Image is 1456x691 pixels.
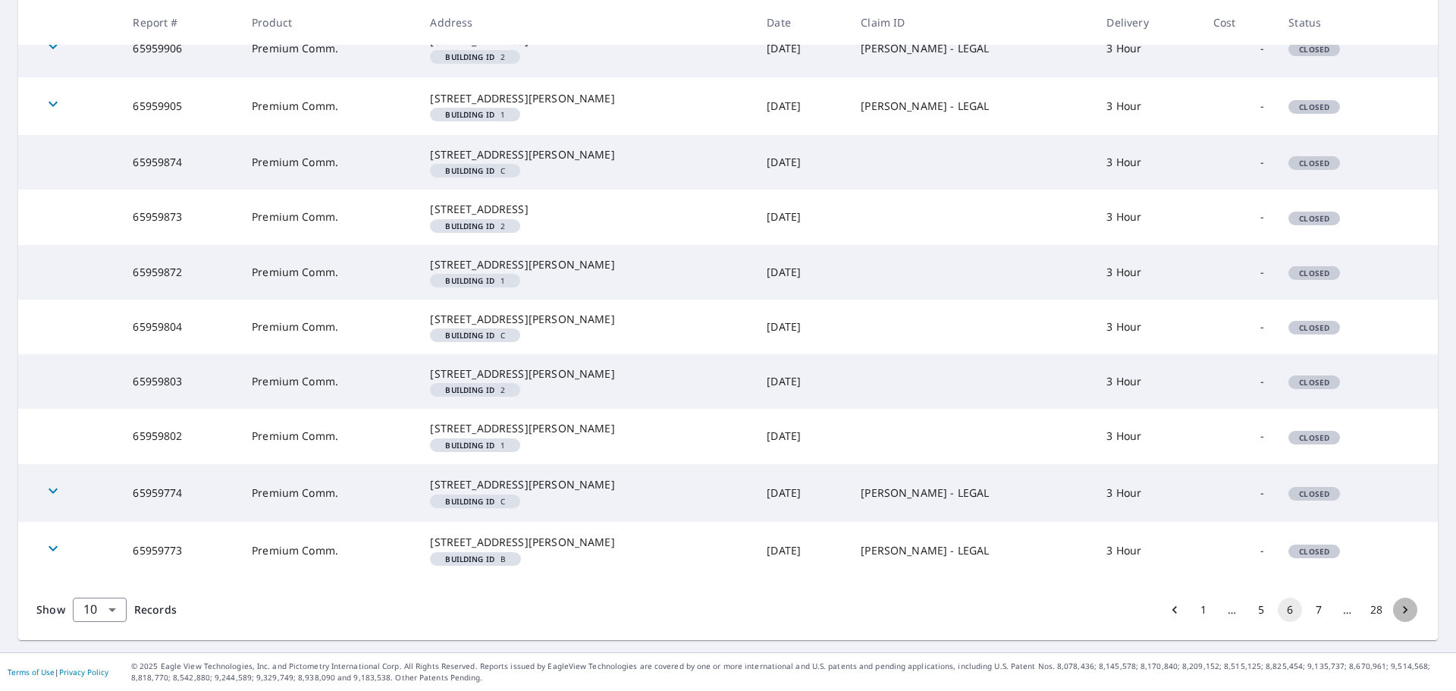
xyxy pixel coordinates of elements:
div: [STREET_ADDRESS][PERSON_NAME] [430,312,742,327]
em: Building ID [445,111,494,118]
td: [DATE] [755,245,849,300]
div: [STREET_ADDRESS][PERSON_NAME] [430,257,742,272]
span: Closed [1290,158,1338,168]
span: Closed [1290,44,1338,55]
td: [DATE] [755,135,849,190]
td: - [1201,354,1276,409]
td: [DATE] [755,300,849,354]
td: 65959874 [121,135,240,190]
td: Premium Comm. [240,409,418,463]
td: Premium Comm. [240,354,418,409]
span: Closed [1290,322,1338,333]
td: 65959803 [121,354,240,409]
td: 65959873 [121,190,240,244]
td: 3 Hour [1094,20,1201,77]
td: 3 Hour [1094,245,1201,300]
td: 3 Hour [1094,190,1201,244]
span: 1 [436,111,514,118]
td: - [1201,245,1276,300]
td: - [1201,300,1276,354]
td: 65959802 [121,409,240,463]
span: Closed [1290,213,1338,224]
td: 65959804 [121,300,240,354]
div: 10 [73,589,127,631]
td: [DATE] [755,190,849,244]
td: 3 Hour [1094,522,1201,579]
a: Privacy Policy [59,667,108,677]
td: Premium Comm. [240,464,418,522]
div: [STREET_ADDRESS][PERSON_NAME] [430,147,742,162]
span: Closed [1290,546,1338,557]
div: [STREET_ADDRESS][PERSON_NAME] [430,535,742,550]
td: [PERSON_NAME] - LEGAL [849,464,1094,522]
div: [STREET_ADDRESS][PERSON_NAME] [430,366,742,382]
td: - [1201,135,1276,190]
button: Go to previous page [1163,598,1187,622]
span: Show [36,602,65,617]
nav: pagination navigation [1160,598,1420,622]
td: [DATE] [755,522,849,579]
span: C [436,331,514,339]
span: Closed [1290,488,1338,499]
td: Premium Comm. [240,300,418,354]
span: 2 [436,386,514,394]
span: 2 [436,222,514,230]
em: Building ID [445,331,494,339]
button: Go to next page [1393,598,1417,622]
td: 65959872 [121,245,240,300]
em: Building ID [445,386,494,394]
td: [PERSON_NAME] - LEGAL [849,522,1094,579]
td: 65959774 [121,464,240,522]
em: Building ID [445,441,494,449]
div: … [1220,602,1244,617]
td: 3 Hour [1094,300,1201,354]
div: [STREET_ADDRESS][PERSON_NAME] [430,91,742,106]
em: Building ID [445,222,494,230]
em: Building ID [445,555,494,563]
div: [STREET_ADDRESS][PERSON_NAME] [430,477,742,492]
td: 65959773 [121,522,240,579]
td: - [1201,190,1276,244]
td: [DATE] [755,77,849,135]
td: Premium Comm. [240,135,418,190]
td: 65959906 [121,20,240,77]
span: Records [134,602,177,617]
span: C [436,167,514,174]
td: 3 Hour [1094,354,1201,409]
td: Premium Comm. [240,522,418,579]
td: 3 Hour [1094,409,1201,463]
td: - [1201,522,1276,579]
td: Premium Comm. [240,77,418,135]
button: Go to page 1 [1191,598,1216,622]
button: page 6 [1278,598,1302,622]
em: Building ID [445,498,494,505]
td: Premium Comm. [240,20,418,77]
span: B [436,555,515,563]
td: [PERSON_NAME] - LEGAL [849,20,1094,77]
span: Closed [1290,377,1338,388]
td: [DATE] [755,464,849,522]
div: [STREET_ADDRESS] [430,202,742,217]
td: Premium Comm. [240,190,418,244]
div: … [1335,602,1360,617]
span: 2 [436,53,514,61]
td: Premium Comm. [240,245,418,300]
td: - [1201,464,1276,522]
td: - [1201,20,1276,77]
td: 3 Hour [1094,135,1201,190]
td: - [1201,409,1276,463]
em: Building ID [445,277,494,284]
span: 1 [436,277,514,284]
td: [DATE] [755,20,849,77]
button: Go to page 5 [1249,598,1273,622]
td: 3 Hour [1094,77,1201,135]
em: Building ID [445,167,494,174]
td: - [1201,77,1276,135]
button: Go to page 7 [1307,598,1331,622]
a: Terms of Use [8,667,55,677]
button: Go to page 28 [1364,598,1389,622]
div: Show 10 records [73,598,127,622]
div: [STREET_ADDRESS][PERSON_NAME] [430,421,742,436]
span: 1 [436,441,514,449]
td: 65959905 [121,77,240,135]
